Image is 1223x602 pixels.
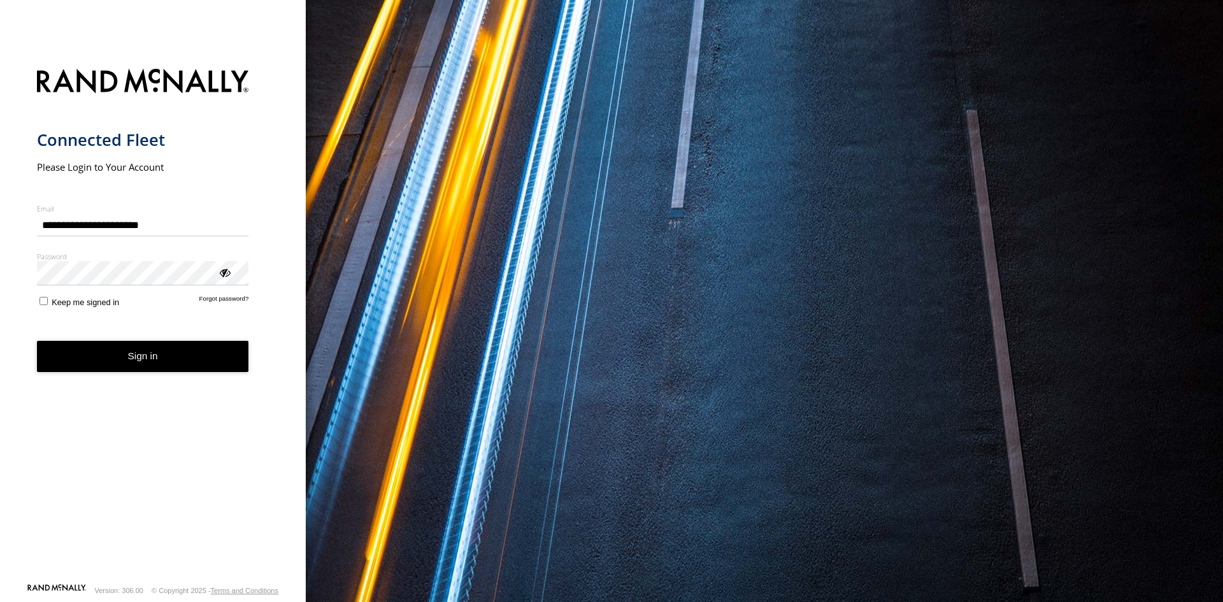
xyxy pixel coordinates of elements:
label: Password [37,252,249,261]
a: Visit our Website [27,584,86,597]
a: Forgot password? [199,295,249,307]
div: © Copyright 2025 - [152,587,278,594]
img: Rand McNally [37,66,249,99]
label: Email [37,204,249,213]
a: Terms and Conditions [211,587,278,594]
form: main [37,61,269,583]
div: Version: 306.00 [95,587,143,594]
input: Keep me signed in [39,297,48,305]
h1: Connected Fleet [37,129,249,150]
span: Keep me signed in [52,297,119,307]
button: Sign in [37,341,249,372]
h2: Please Login to Your Account [37,161,249,173]
div: ViewPassword [218,266,231,278]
